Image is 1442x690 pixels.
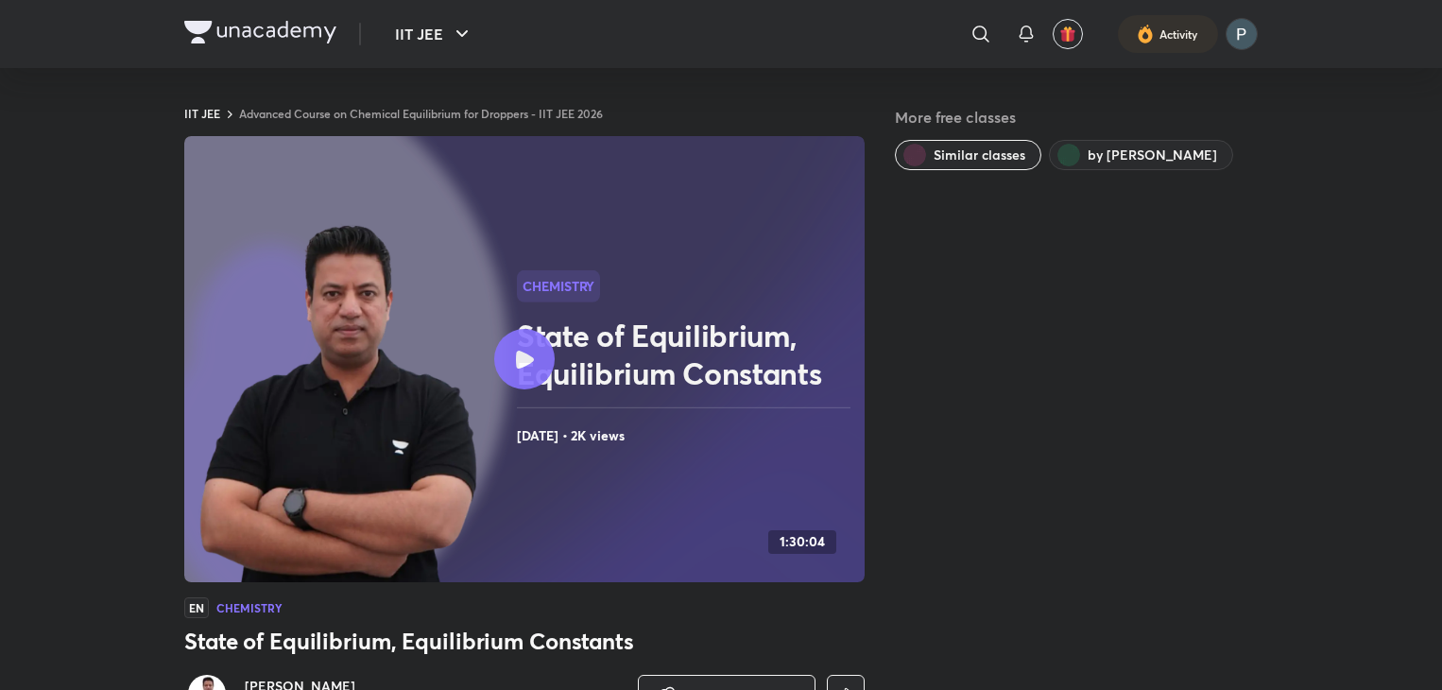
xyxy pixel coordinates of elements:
[517,423,857,448] h4: [DATE] • 2K views
[184,21,336,43] img: Company Logo
[1053,19,1083,49] button: avatar
[239,106,603,121] a: Advanced Course on Chemical Equilibrium for Droppers - IIT JEE 2026
[1088,146,1217,164] span: by Brijesh Jindal
[216,602,282,613] h4: Chemistry
[1059,26,1076,43] img: avatar
[1049,140,1233,170] button: by Brijesh Jindal
[384,15,485,53] button: IIT JEE
[895,106,1258,129] h5: More free classes
[934,146,1025,164] span: Similar classes
[184,626,865,656] h3: State of Equilibrium, Equilibrium Constants
[1137,23,1154,45] img: activity
[184,106,220,121] a: IIT JEE
[184,597,209,618] span: EN
[895,140,1041,170] button: Similar classes
[1226,18,1258,50] img: Payal Kumari
[780,534,825,550] h4: 1:30:04
[184,21,336,48] a: Company Logo
[517,317,857,392] h2: State of Equilibrium, Equilibrium Constants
